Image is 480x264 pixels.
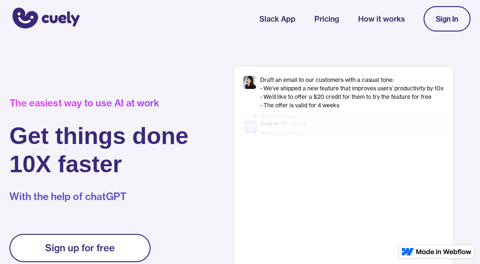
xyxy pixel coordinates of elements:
[9,234,151,262] a: Sign up for free
[9,190,189,204] p: With the help of chatGPT
[9,97,189,109] div: The easiest way to use AI at work
[358,13,405,24] a: How it works
[314,13,339,24] a: Pricing
[416,249,472,255] img: Made in Webflow
[45,242,115,254] div: Sign up for free
[436,15,458,23] div: Sign In
[9,1,80,36] a: home
[424,6,471,32] a: Sign In
[259,13,296,24] a: Slack App
[260,76,444,110] div: Draft an email to our customers with a casual tone: - We’ve shipped a new feature that improves u...
[9,122,189,178] h1: Get things done 10X faster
